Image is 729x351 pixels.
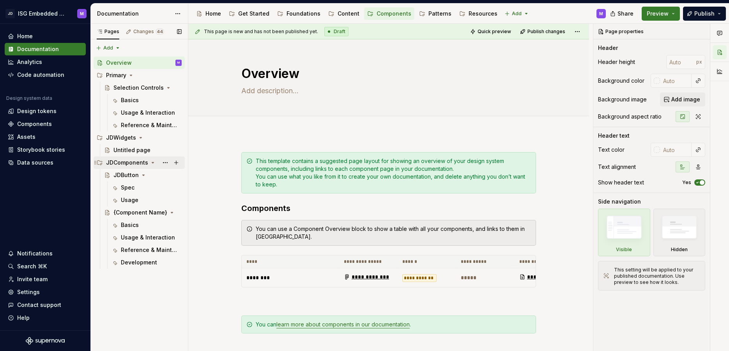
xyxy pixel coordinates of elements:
div: Resources [469,10,497,18]
a: learn more about components in our documentation [276,321,410,328]
button: Notifications [5,247,86,260]
div: Reference & Maintenance [121,246,180,254]
div: JDButton [113,171,139,179]
a: Home [193,7,224,20]
div: Foundations [287,10,320,18]
a: Reference & Maintenance [108,119,185,131]
div: Header [598,44,618,52]
div: Side navigation [598,198,641,206]
span: Share [618,10,633,18]
a: Usage & Interaction [108,106,185,119]
button: Help [5,312,86,324]
svg: Supernova Logo [26,337,65,345]
span: 44 [156,28,164,35]
div: Development [121,259,157,266]
a: Patterns [416,7,455,20]
div: Background image [598,96,647,103]
div: Basics [121,221,139,229]
div: JDComponents [106,159,148,167]
div: You can use a Component Overview block to show a table with all your components, and links to the... [256,225,531,241]
a: Components [5,118,86,130]
a: Design tokens [5,105,86,117]
a: Home [5,30,86,43]
div: This setting will be applied to your published documentation. Use preview to see how it looks. [614,267,700,285]
a: Selection Controls [101,82,185,94]
div: M [599,11,603,17]
div: This template contains a suggested page layout for showing an overview of your design system comp... [256,157,531,188]
div: Page tree [94,57,185,269]
a: Components [364,7,414,20]
div: Background color [598,77,644,85]
div: Storybook stories [17,146,65,154]
div: Changes [133,28,164,35]
span: Add [512,11,522,17]
div: Show header text [598,179,644,186]
button: Quick preview [468,26,515,37]
div: ISG Embedded Design System [18,10,68,18]
div: You can . [256,321,531,328]
div: Spec [121,184,134,191]
span: Add image [671,96,700,103]
div: Reference & Maintenance [121,121,180,129]
input: Auto [660,74,692,88]
div: Pages [97,28,119,35]
button: JDISG Embedded Design SystemM [2,5,89,22]
div: Overview [106,59,132,67]
div: Hidden [653,209,706,256]
a: Invite team [5,273,86,285]
textarea: Overview [240,64,534,83]
button: Add [502,8,531,19]
a: Usage [108,194,185,206]
a: Resources [456,7,501,20]
div: Content [338,10,359,18]
a: Content [325,7,363,20]
button: Preview [642,7,680,21]
div: Primary [94,69,185,82]
div: JDWidgets [94,131,185,144]
label: Yes [682,179,691,186]
div: Components [17,120,52,128]
a: Code automation [5,69,86,81]
p: px [696,59,702,65]
div: Home [205,10,221,18]
div: Background aspect ratio [598,113,662,121]
a: Basics [108,219,185,231]
button: Publish changes [518,26,569,37]
a: Basics [108,94,185,106]
a: JDButton [101,169,185,181]
div: Data sources [17,159,53,167]
span: This page is new and has not been published yet. [204,28,318,35]
button: Search ⌘K [5,260,86,273]
button: Publish [683,7,726,21]
div: {Component Name} [113,209,167,216]
input: Auto [660,143,692,157]
div: Design system data [6,95,52,101]
div: Usage & Interaction [121,109,175,117]
div: Header text [598,132,630,140]
button: Add [94,43,123,53]
div: M [177,59,180,67]
button: Share [606,7,639,21]
span: Draft [334,28,345,35]
div: Get Started [238,10,269,18]
div: Usage & Interaction [121,234,175,241]
a: Documentation [5,43,86,55]
button: Add image [660,92,705,106]
div: Notifications [17,250,53,257]
button: Contact support [5,299,86,311]
div: Assets [17,133,35,141]
input: Auto [666,55,696,69]
div: Header height [598,58,635,66]
a: Spec [108,181,185,194]
span: Add [103,45,113,51]
div: Analytics [17,58,42,66]
div: Patterns [428,10,451,18]
a: Storybook stories [5,144,86,156]
div: Contact support [17,301,61,309]
h3: Components [241,203,536,214]
div: Visible [616,246,632,253]
a: {Component Name} [101,206,185,219]
a: Assets [5,131,86,143]
span: Publish [694,10,715,18]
